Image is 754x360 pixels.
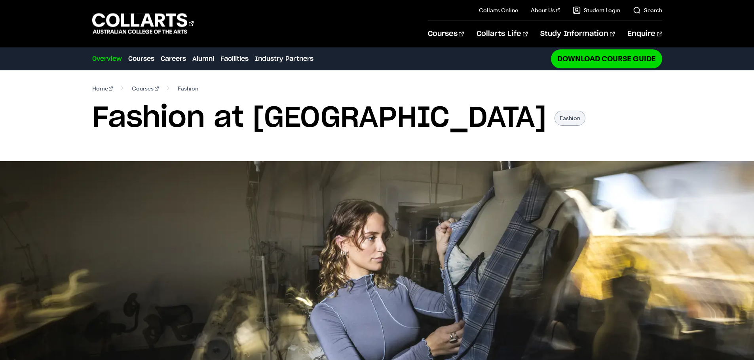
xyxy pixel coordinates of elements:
[428,21,464,47] a: Courses
[220,54,249,64] a: Facilities
[627,21,662,47] a: Enquire
[573,6,620,14] a: Student Login
[477,21,528,47] a: Collarts Life
[132,83,159,94] a: Courses
[633,6,662,14] a: Search
[192,54,214,64] a: Alumni
[540,21,615,47] a: Study Information
[161,54,186,64] a: Careers
[255,54,313,64] a: Industry Partners
[92,12,194,35] div: Go to homepage
[92,83,113,94] a: Home
[92,54,122,64] a: Overview
[178,83,198,94] span: Fashion
[92,100,547,136] h1: Fashion at [GEOGRAPHIC_DATA]
[555,111,585,126] p: Fashion
[551,49,662,68] a: Download Course Guide
[531,6,560,14] a: About Us
[479,6,518,14] a: Collarts Online
[128,54,154,64] a: Courses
